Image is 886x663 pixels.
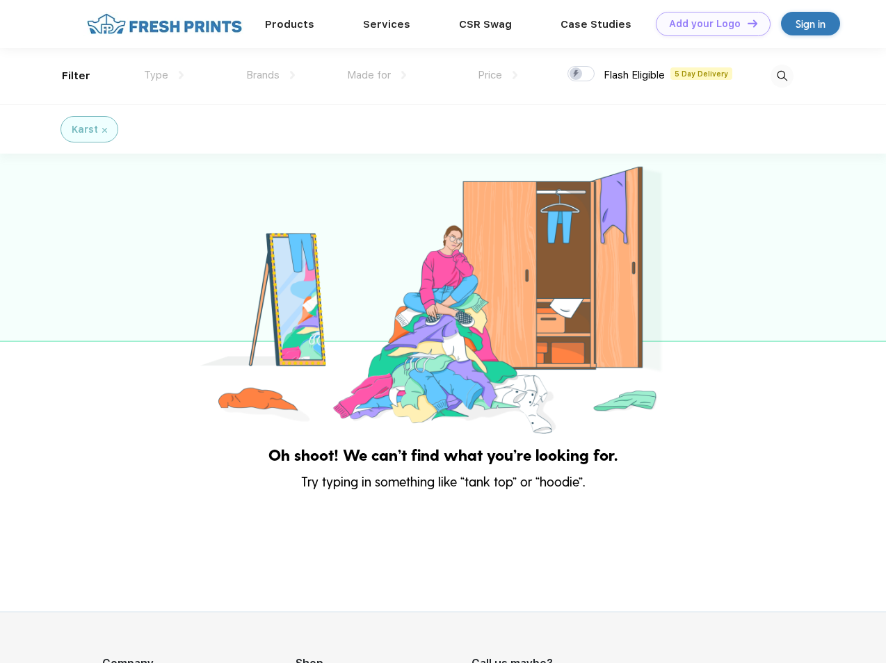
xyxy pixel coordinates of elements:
img: DT [748,19,757,27]
img: fo%20logo%202.webp [83,12,246,36]
span: Brands [246,69,280,81]
div: Karst [72,122,98,137]
span: Flash Eligible [604,69,665,81]
span: Made for [347,69,391,81]
span: Type [144,69,168,81]
a: Sign in [781,12,840,35]
a: Products [265,18,314,31]
img: filter_cancel.svg [102,128,107,133]
div: Sign in [796,16,825,32]
div: Filter [62,68,90,84]
div: Add your Logo [669,18,741,30]
a: Services [363,18,410,31]
img: dropdown.png [179,71,184,79]
img: dropdown.png [513,71,517,79]
a: CSR Swag [459,18,512,31]
img: dropdown.png [290,71,295,79]
span: Price [478,69,502,81]
img: desktop_search.svg [771,65,794,88]
img: dropdown.png [401,71,406,79]
span: 5 Day Delivery [670,67,732,80]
